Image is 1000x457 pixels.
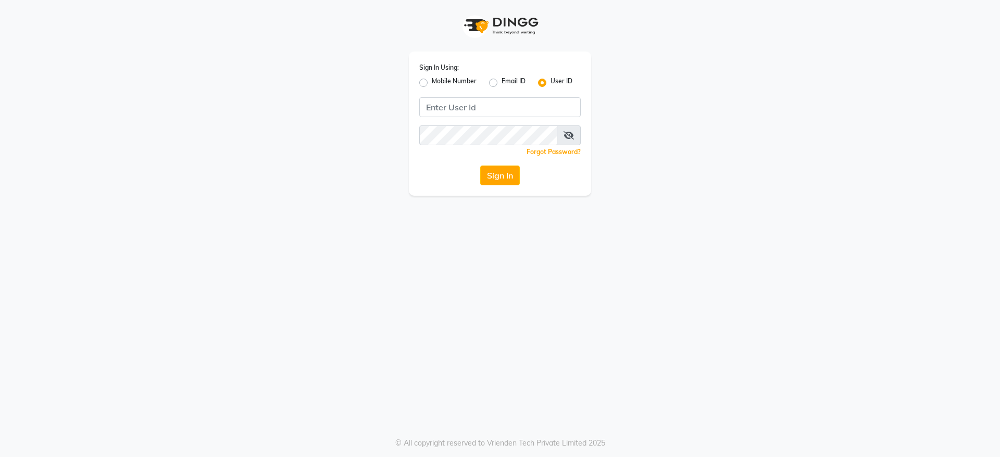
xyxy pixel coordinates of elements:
img: logo1.svg [458,10,542,41]
label: Email ID [502,77,526,89]
label: User ID [551,77,572,89]
label: Sign In Using: [419,63,459,72]
label: Mobile Number [432,77,477,89]
a: Forgot Password? [527,148,581,156]
input: Username [419,97,581,117]
input: Username [419,125,557,145]
button: Sign In [480,166,520,185]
